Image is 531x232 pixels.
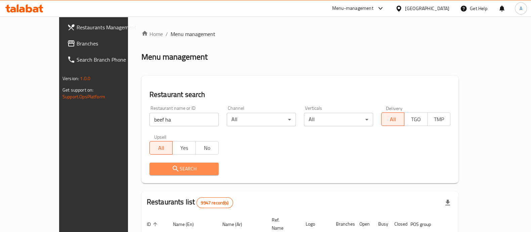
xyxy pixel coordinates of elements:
[427,112,450,126] button: TMP
[381,112,404,126] button: All
[407,114,425,124] span: TGO
[227,113,296,126] div: All
[404,112,427,126] button: TGO
[430,114,448,124] span: TMP
[405,5,449,12] div: [GEOGRAPHIC_DATA]
[62,52,148,68] a: Search Branch Phone
[152,143,170,153] span: All
[141,52,208,62] h2: Menu management
[147,220,160,228] span: ID
[149,163,219,175] button: Search
[149,90,450,100] h2: Restaurant search
[304,113,373,126] div: All
[62,86,93,94] span: Get support on:
[147,197,233,208] h2: Restaurants list
[196,197,233,208] div: Total records count
[272,216,292,232] span: Ref. Name
[332,4,373,12] div: Menu-management
[155,165,213,173] span: Search
[198,143,216,153] span: No
[77,56,142,64] span: Search Branch Phone
[62,19,148,35] a: Restaurants Management
[440,195,456,211] div: Export file
[171,30,215,38] span: Menu management
[149,113,219,126] input: Search for restaurant name or ID..
[384,114,402,124] span: All
[520,5,522,12] span: A
[173,220,203,228] span: Name (En)
[386,106,403,110] label: Delivery
[154,134,167,139] label: Upsell
[141,30,458,38] nav: breadcrumb
[62,74,79,83] span: Version:
[166,30,168,38] li: /
[149,141,173,155] button: All
[222,220,251,228] span: Name (Ar)
[62,35,148,52] a: Branches
[77,39,142,47] span: Branches
[77,23,142,31] span: Restaurants Management
[410,220,440,228] span: POS group
[62,92,105,101] a: Support.OpsPlatform
[141,30,163,38] a: Home
[80,74,90,83] span: 1.0.0
[195,141,219,155] button: No
[175,143,193,153] span: Yes
[197,200,232,206] span: 9947 record(s)
[172,141,195,155] button: Yes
